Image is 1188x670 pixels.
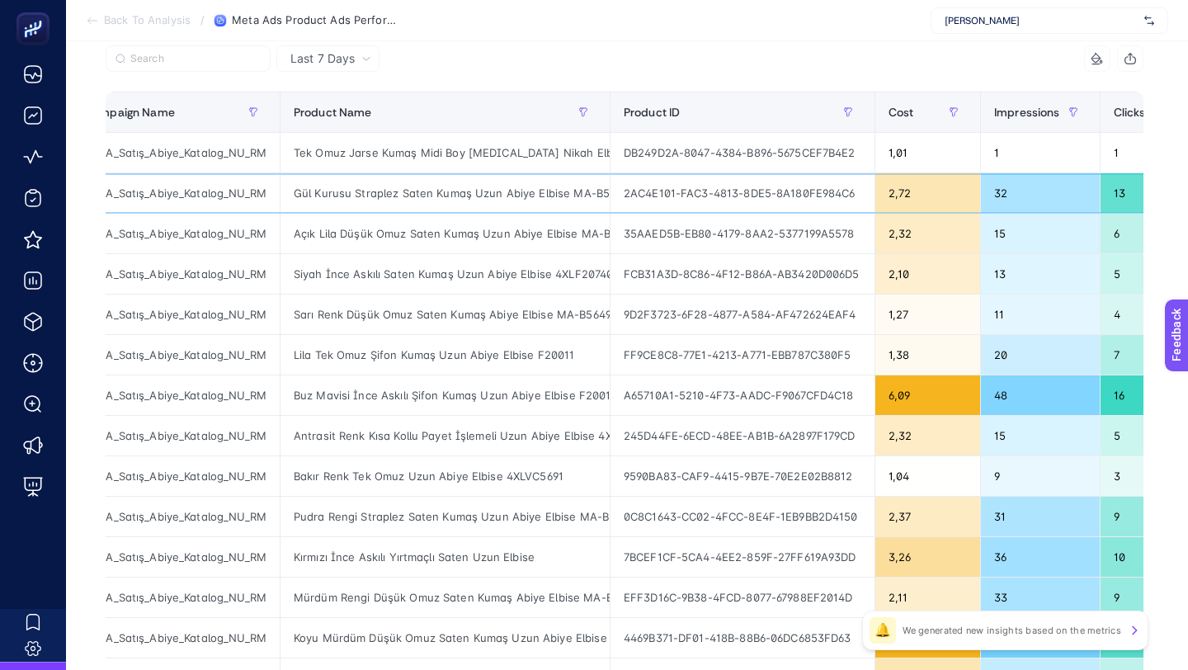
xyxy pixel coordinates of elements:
div: 15 [981,214,1100,253]
span: Campaign Name [84,106,175,119]
span: [PERSON_NAME] [945,14,1138,27]
input: Search [130,53,261,65]
div: 32 [981,173,1100,213]
div: 13 [981,254,1100,294]
div: DABA_Satış_Abiye_Katalog_NU_RM [71,214,280,253]
div: Buz Mavisi İnce Askılı Şifon Kumaş Uzun Abiye Elbise F20010 [280,375,610,415]
div: 9D2F3723-6F28-4877-A584-AF472624EAF4 [610,295,874,334]
div: DABA_Satış_Abiye_Katalog_NU_RM [71,416,280,455]
div: DABA_Satış_Abiye_Katalog_NU_RM [71,133,280,172]
div: 20 [981,335,1100,375]
div: 15 [981,416,1100,455]
div: DABA_Satış_Abiye_Katalog_NU_RM [71,497,280,536]
div: 2,72 [875,173,980,213]
div: A65710A1-5210-4F73-AADC-F9067CFD4C18 [610,375,874,415]
div: FF9CE8C8-77E1-4213-A771-EBB787C380F5 [610,335,874,375]
div: DABA_Satış_Abiye_Katalog_NU_RM [71,295,280,334]
div: DABA_Satış_Abiye_Katalog_NU_RM [71,173,280,213]
div: 0C8C1643-CC02-4FCC-8E4F-1EB9BB2D4150 [610,497,874,536]
div: 245D44FE-6ECD-48EE-AB1B-6A2897F179CD [610,416,874,455]
div: 2,32 [875,416,980,455]
div: 9590BA83-CAF9-4415-9B7E-70E2E02B8812 [610,456,874,496]
p: We generated new insights based on the metrics [903,624,1121,637]
span: Back To Analysis [104,14,191,27]
div: 2,32 [875,214,980,253]
span: Meta Ads Product Ads Performance [232,14,397,27]
div: 33 [981,578,1100,617]
div: 7BCEF1CF-5CA4-4EE2-859F-27FF619A93DD [610,537,874,577]
div: 48 [981,375,1100,415]
div: Pudra Rengi Straplez Saten Kumaş Uzun Abiye Elbise MA-B5804-001K [280,497,610,536]
div: Lila Tek Omuz Şifon Kumaş Uzun Abiye Elbise F20011 [280,335,610,375]
div: DABA_Satış_Abiye_Katalog_NU_RM [71,618,280,658]
div: Mürdüm Rengi Düşük Omuz Saten Kumaş Abiye Elbise MA-B5649-001K [280,578,610,617]
div: Tek Omuz Jarse Kumaş Midi Boy [MEDICAL_DATA] Nikah Elbisesi [280,133,610,172]
div: EFF3D16C-9B38-4FCD-8077-67988EF2014D [610,578,874,617]
div: DB249D2A-8047-4384-B896-5675CEF7B4E2 [610,133,874,172]
div: 6,09 [875,375,980,415]
div: Açık Lila Düşük Omuz Saten Kumaş Uzun Abiye Elbise MA-B5649-001K [280,214,610,253]
img: svg%3e [1144,12,1154,29]
div: DABA_Satış_Abiye_Katalog_NU_RM [71,578,280,617]
div: 31 [981,497,1100,536]
div: FCB31A3D-8C86-4F12-B86A-AB3420D006D5 [610,254,874,294]
div: DABA_Satış_Abiye_Katalog_NU_RM [71,254,280,294]
div: 1,38 [875,335,980,375]
div: 4469B371-DF01-418B-88B6-06DC6853FD63 [610,618,874,658]
div: 3,26 [875,537,980,577]
div: DABA_Satış_Abiye_Katalog_NU_RM [71,537,280,577]
span: Product ID [624,106,680,119]
span: Feedback [10,5,63,18]
div: 36 [981,537,1100,577]
div: 9 [981,456,1100,496]
span: Product Name [294,106,372,119]
div: Sarı Renk Düşük Omuz Saten Kumaş Abiye Elbise MA-B5649-001K [280,295,610,334]
div: Koyu Mürdüm Düşük Omuz Saten Kumaş Uzun Abiye Elbise MA-B5649-001K [280,618,610,658]
div: 1 [981,133,1100,172]
div: 1,01 [875,133,980,172]
div: 2,11 [875,578,980,617]
div: 2,37 [875,497,980,536]
div: Kırmızı İnce Askılı Yırtmaçlı Saten Uzun Elbise [280,537,610,577]
div: DABA_Satış_Abiye_Katalog_NU_RM [71,375,280,415]
div: 11 [981,295,1100,334]
div: Bakır Renk Tek Omuz Uzun Abiye Elbise 4XLVC5691 [280,456,610,496]
div: Antrasit Renk Kısa Kollu Payet İşlemeli Uzun Abiye Elbise 4XLWGIN6064D [280,416,610,455]
div: DABA_Satış_Abiye_Katalog_NU_RM [71,335,280,375]
div: 2,10 [875,254,980,294]
span: / [200,13,205,26]
div: 1,27 [875,295,980,334]
div: Siyah İnce Askılı Saten Kumaş Uzun Abiye Elbise 4XLF20740 [280,254,610,294]
div: DABA_Satış_Abiye_Katalog_NU_RM [71,456,280,496]
div: 1,04 [875,456,980,496]
div: 🔔 [870,617,896,644]
span: Last 7 Days [290,50,355,67]
span: Cost [889,106,914,119]
div: 2AC4E101-FAC3-4813-8DE5-8A180FE984C6 [610,173,874,213]
div: Gül Kurusu Straplez Saten Kumaş Uzun Abiye Elbise MA-B5804-001K [280,173,610,213]
div: 35AAED5B-EB80-4179-8AA2-5377199A5578 [610,214,874,253]
span: Impressions [994,106,1060,119]
span: Clicks [1114,106,1146,119]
